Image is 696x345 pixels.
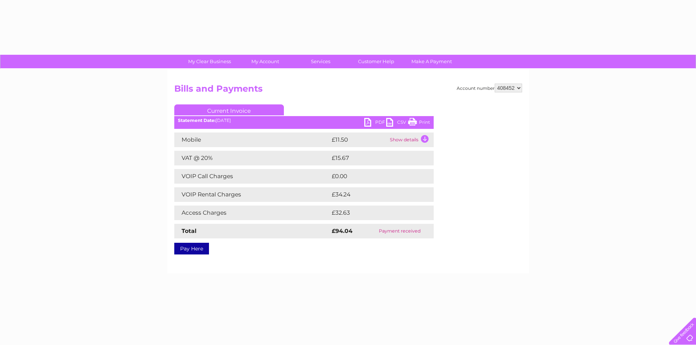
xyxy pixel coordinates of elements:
strong: £94.04 [332,227,353,234]
a: Customer Help [346,55,406,68]
td: £11.50 [330,133,388,147]
td: £15.67 [330,151,418,165]
div: Account number [457,84,522,92]
td: Payment received [366,224,433,238]
td: Access Charges [174,206,330,220]
a: Print [408,118,430,129]
td: VOIP Rental Charges [174,187,330,202]
h2: Bills and Payments [174,84,522,97]
td: Mobile [174,133,330,147]
a: Services [290,55,351,68]
a: Current Invoice [174,104,284,115]
strong: Total [182,227,197,234]
td: VOIP Call Charges [174,169,330,184]
td: £34.24 [330,187,419,202]
a: My Clear Business [179,55,240,68]
a: CSV [386,118,408,129]
td: VAT @ 20% [174,151,330,165]
td: £0.00 [330,169,417,184]
a: My Account [235,55,295,68]
td: £32.63 [330,206,419,220]
a: Pay Here [174,243,209,254]
b: Statement Date: [178,118,216,123]
a: Make A Payment [402,55,462,68]
a: PDF [364,118,386,129]
td: Show details [388,133,434,147]
div: [DATE] [174,118,434,123]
